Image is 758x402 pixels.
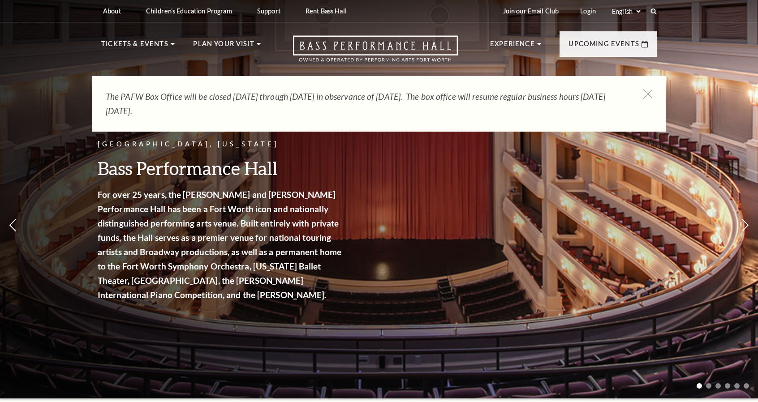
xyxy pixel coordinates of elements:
[98,157,344,180] h3: Bass Performance Hall
[101,38,168,55] p: Tickets & Events
[146,7,232,15] p: Children's Education Program
[193,38,254,55] p: Plan Your Visit
[568,38,639,55] p: Upcoming Events
[610,7,642,16] select: Select:
[257,7,280,15] p: Support
[98,189,341,300] strong: For over 25 years, the [PERSON_NAME] and [PERSON_NAME] Performance Hall has been a Fort Worth ico...
[106,91,605,116] em: The PAFW Box Office will be closed [DATE] through [DATE] in observance of [DATE]. The box office ...
[98,139,344,150] p: [GEOGRAPHIC_DATA], [US_STATE]
[306,7,347,15] p: Rent Bass Hall
[103,7,121,15] p: About
[490,38,535,55] p: Experience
